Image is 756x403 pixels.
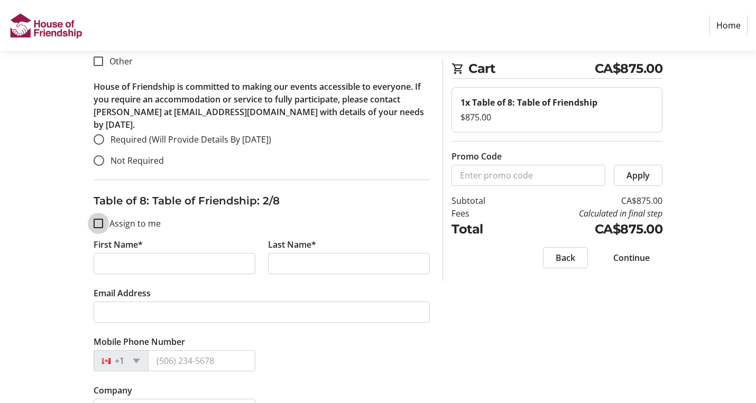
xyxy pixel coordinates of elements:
img: House of Friendship's Logo [8,4,84,46]
a: Home [709,15,748,35]
td: Calculated in final step [512,207,662,220]
td: Fees [451,207,512,220]
label: Other [103,55,133,68]
button: Back [543,247,588,268]
button: Continue [601,247,662,268]
label: Mobile Phone Number [94,335,185,348]
input: (506) 234-5678 [148,350,255,371]
button: Apply [614,165,662,186]
span: Required (Will Provide Details By [DATE]) [110,134,271,145]
label: Assign to me [103,217,161,230]
span: Apply [626,169,650,182]
td: Total [451,220,512,239]
label: Email Address [94,287,151,299]
label: Company [94,384,132,397]
td: CA$875.00 [512,220,662,239]
label: First Name* [94,238,143,251]
td: CA$875.00 [512,194,662,207]
td: Subtotal [451,194,512,207]
span: Continue [613,251,650,264]
span: Cart [468,59,595,78]
input: Enter promo code [451,165,605,186]
h3: Table of 8: Table of Friendship: 2/8 [94,193,430,209]
label: Promo Code [451,150,502,163]
span: CA$875.00 [595,59,663,78]
div: $875.00 [460,111,653,124]
label: Last Name* [268,238,316,251]
span: Not Required [110,155,164,166]
span: Back [556,251,575,264]
strong: 1x Table of 8: Table of Friendship [460,97,597,108]
p: House of Friendship is committed to making our events accessible to everyone. If you require an a... [94,80,430,131]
